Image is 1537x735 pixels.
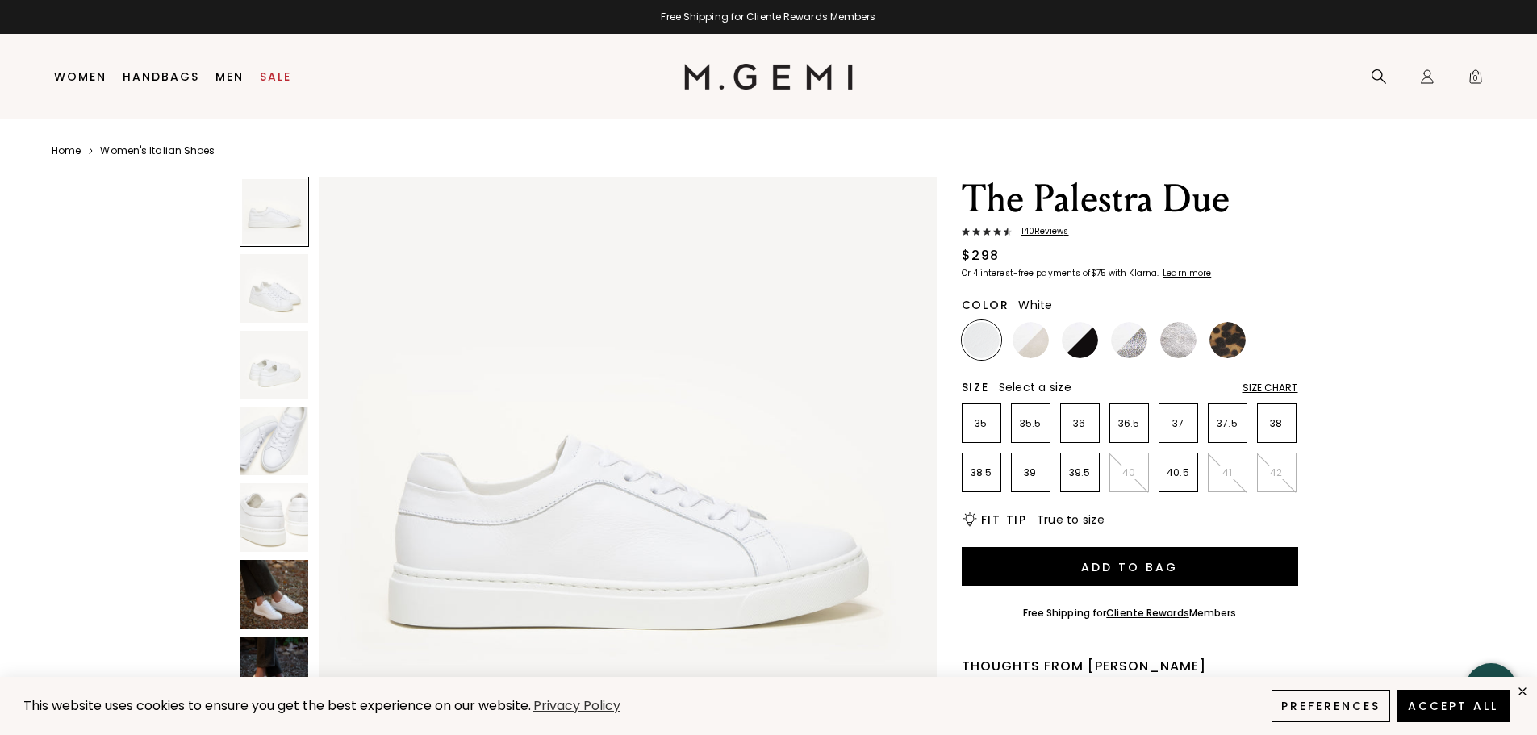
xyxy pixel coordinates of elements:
[981,513,1027,526] h2: Fit Tip
[1110,417,1148,430] p: 36.5
[1159,466,1197,479] p: 40.5
[1018,297,1052,313] span: White
[999,379,1071,395] span: Select a size
[1209,417,1247,430] p: 37.5
[1012,227,1069,236] span: 140 Review s
[1209,466,1247,479] p: 41
[962,267,1091,279] klarna-placement-style-body: Or 4 interest-free payments of
[1091,267,1106,279] klarna-placement-style-amount: $75
[1062,322,1098,358] img: White and Black
[23,696,531,715] span: This website uses cookies to ensure you get the best experience on our website.
[1163,267,1211,279] klarna-placement-style-cta: Learn more
[963,466,1000,479] p: 38.5
[240,254,309,323] img: The Palestra Due
[240,407,309,475] img: The Palestra Due
[684,64,853,90] img: M.Gemi
[1468,72,1484,88] span: 0
[1258,466,1296,479] p: 42
[963,322,1000,358] img: White
[260,70,291,83] a: Sale
[52,144,81,157] a: Home
[1012,417,1050,430] p: 35.5
[1061,466,1099,479] p: 39.5
[240,637,309,705] img: The Palestra Due
[1161,269,1211,278] a: Learn more
[240,331,309,399] img: The Palestra Due
[1272,690,1390,722] button: Preferences
[962,227,1298,240] a: 140Reviews
[963,417,1000,430] p: 35
[1159,417,1197,430] p: 37
[1061,417,1099,430] p: 36
[1023,607,1237,620] div: Free Shipping for Members
[1258,417,1296,430] p: 38
[1160,322,1197,358] img: Silver
[1037,512,1105,528] span: True to size
[123,70,199,83] a: Handbags
[240,560,309,629] img: The Palestra Due
[962,657,1298,676] div: Thoughts from [PERSON_NAME]
[1012,466,1050,479] p: 39
[215,70,244,83] a: Men
[962,381,989,394] h2: Size
[962,177,1298,222] h1: The Palestra Due
[962,246,1000,265] div: $298
[1516,685,1529,698] div: close
[1109,267,1161,279] klarna-placement-style-body: with Klarna
[1110,466,1148,479] p: 40
[1397,690,1510,722] button: Accept All
[531,696,623,716] a: Privacy Policy (opens in a new tab)
[1243,382,1298,395] div: Size Chart
[240,483,309,552] img: The Palestra Due
[1106,606,1189,620] a: Cliente Rewards
[962,547,1298,586] button: Add to Bag
[100,144,215,157] a: Women's Italian Shoes
[1111,322,1147,358] img: White and Silver
[54,70,107,83] a: Women
[1013,322,1049,358] img: White and Sandstone
[1209,322,1246,358] img: Leopard Print
[962,299,1009,311] h2: Color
